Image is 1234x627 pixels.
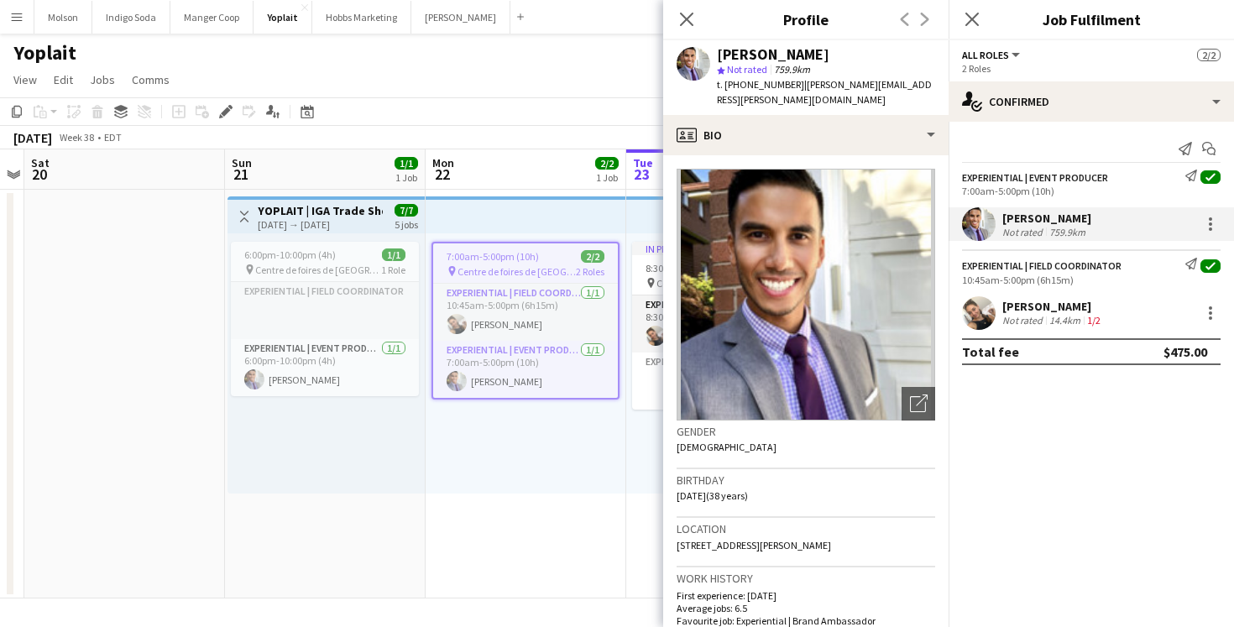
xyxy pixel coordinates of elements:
span: Week 38 [55,131,97,144]
span: Jobs [90,72,115,87]
app-card-role-placeholder: Experiential | Event Producer [632,353,820,410]
span: All roles [962,49,1009,61]
button: Manger Coop [170,1,254,34]
span: 759.9km [771,63,813,76]
span: 7:00am-5:00pm (10h) [447,250,539,263]
div: [PERSON_NAME] [1002,299,1104,314]
div: 1 Job [596,171,618,184]
div: [PERSON_NAME] [717,47,829,62]
div: Not rated [1002,314,1046,327]
div: [DATE] [13,129,52,146]
span: 2/2 [1197,49,1221,61]
a: Jobs [83,69,122,91]
div: Total fee [962,343,1019,360]
h3: Work history [677,571,935,586]
div: Experiential | Field Coordinator [962,259,1122,272]
h3: Birthday [677,473,935,488]
span: Edit [54,72,73,87]
span: 21 [229,165,252,184]
p: Average jobs: 6.5 [677,602,935,614]
div: Bio [663,115,949,155]
span: 1/1 [395,157,418,170]
h1: Yoplait [13,40,76,65]
div: [PERSON_NAME] [1002,211,1091,226]
div: 2 Roles [962,62,1221,75]
div: [DATE] → [DATE] [258,218,383,231]
h3: Job Fulfilment [949,8,1234,30]
span: 1 Role [381,264,405,276]
p: First experience: [DATE] [677,589,935,602]
a: View [7,69,44,91]
span: [DEMOGRAPHIC_DATA] [677,441,776,453]
span: t. [PHONE_NUMBER] [717,78,804,91]
div: $475.00 [1163,343,1207,360]
app-card-role: Experiential | Field Coordinator1/18:30am-5:00pm (8h30m)[PERSON_NAME] [632,295,820,353]
div: EDT [104,131,122,144]
span: 2/2 [581,250,604,263]
span: Centre de foires de [GEOGRAPHIC_DATA] [255,264,381,276]
h3: Gender [677,424,935,439]
h3: Location [677,521,935,536]
span: 8:30am-5:00pm (8h30m) [646,262,752,274]
h3: Profile [663,8,949,30]
div: Not rated [1002,226,1046,238]
div: Open photos pop-in [902,387,935,421]
span: Tue [633,155,653,170]
div: 5 jobs [395,217,418,231]
span: Sun [232,155,252,170]
span: [STREET_ADDRESS][PERSON_NAME] [677,539,831,551]
h3: YOPLAIT | IGA Trade Show ([GEOGRAPHIC_DATA], [GEOGRAPHIC_DATA]) [258,203,383,218]
div: 14.4km [1046,314,1084,327]
div: In progress [632,242,820,255]
div: Confirmed [949,81,1234,122]
span: 7/7 [395,204,418,217]
span: 6:00pm-10:00pm (4h) [244,248,336,261]
span: Not rated [727,63,767,76]
span: 1/1 [382,248,405,261]
div: 759.9km [1046,226,1089,238]
div: 7:00am-5:00pm (10h) [962,185,1221,197]
div: 10:45am-5:00pm (6h15m) [962,274,1221,286]
button: Indigo Soda [92,1,170,34]
button: [PERSON_NAME] [411,1,510,34]
button: Hobbs Marketing [312,1,411,34]
button: Yoplait [254,1,312,34]
app-job-card: 7:00am-5:00pm (10h)2/2 Centre de foires de [GEOGRAPHIC_DATA]2 RolesExperiential | Field Coordinat... [431,242,620,400]
p: Favourite job: Experiential | Brand Ambassador [677,614,935,627]
span: [DATE] (38 years) [677,489,748,502]
span: View [13,72,37,87]
app-card-role: Experiential | Event Producer1/17:00am-5:00pm (10h)[PERSON_NAME] [433,341,618,398]
a: Edit [47,69,80,91]
span: 2 Roles [576,265,604,278]
span: | [PERSON_NAME][EMAIL_ADDRESS][PERSON_NAME][DOMAIN_NAME] [717,78,932,106]
span: Centre de foires de [GEOGRAPHIC_DATA] [656,277,782,290]
app-card-role: Experiential | Field Coordinator1/110:45am-5:00pm (6h15m)[PERSON_NAME] [433,284,618,341]
span: Mon [432,155,454,170]
span: Sat [31,155,50,170]
div: Experiential | Event Producer [962,171,1108,184]
app-skills-label: 1/2 [1087,314,1101,327]
span: 20 [29,165,50,184]
app-card-role-placeholder: Experiential | Field Coordinator [231,282,419,339]
button: Molson [34,1,92,34]
span: 22 [430,165,454,184]
span: Centre de foires de [GEOGRAPHIC_DATA] [458,265,576,278]
span: 2/2 [595,157,619,170]
div: 1 Job [395,171,417,184]
app-job-card: In progress8:30am-5:00pm (8h30m)1/1 Centre de foires de [GEOGRAPHIC_DATA]1 RoleExperiential | Fie... [632,242,820,410]
button: All roles [962,49,1022,61]
app-card-role: Experiential | Event Producer1/16:00pm-10:00pm (4h)[PERSON_NAME] [231,339,419,396]
span: Comms [132,72,170,87]
app-job-card: 6:00pm-10:00pm (4h)1/1 Centre de foires de [GEOGRAPHIC_DATA]1 RoleExperiential | Field Coordinato... [231,242,419,396]
img: Crew avatar or photo [677,169,935,421]
a: Comms [125,69,176,91]
span: 23 [630,165,653,184]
